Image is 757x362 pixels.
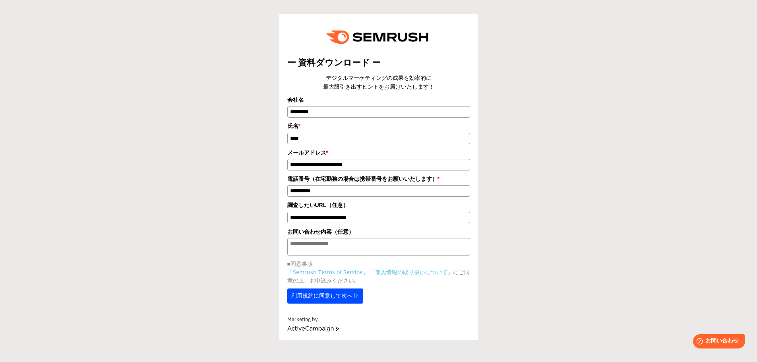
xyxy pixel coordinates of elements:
[287,227,470,236] label: お問い合わせ内容（任意）
[321,22,437,52] img: image
[287,174,470,183] label: 電話番号（在宅勤務の場合は携帯番号をお願いいたします）
[287,316,470,324] div: Marketing by
[287,268,368,276] a: 「Semrush Terms of Service」
[287,288,364,304] button: 利用規約に同意して次へ ▷
[287,148,470,157] label: メールアドレス
[287,122,470,130] label: 氏名
[287,268,470,285] p: にご同意の上、お申込みください。
[686,331,748,353] iframe: Help widget launcher
[287,74,470,91] center: デジタルマーケティングの成果を効率的に 最大限引き出すヒントをお届けいたします！
[370,268,453,276] a: 「個人情報の取り扱いについて」
[287,201,470,209] label: 調査したいURL（任意）
[287,56,470,70] h2: ー 資料ダウンロード ー
[287,95,470,104] label: 会社名
[287,259,470,268] p: ■同意事項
